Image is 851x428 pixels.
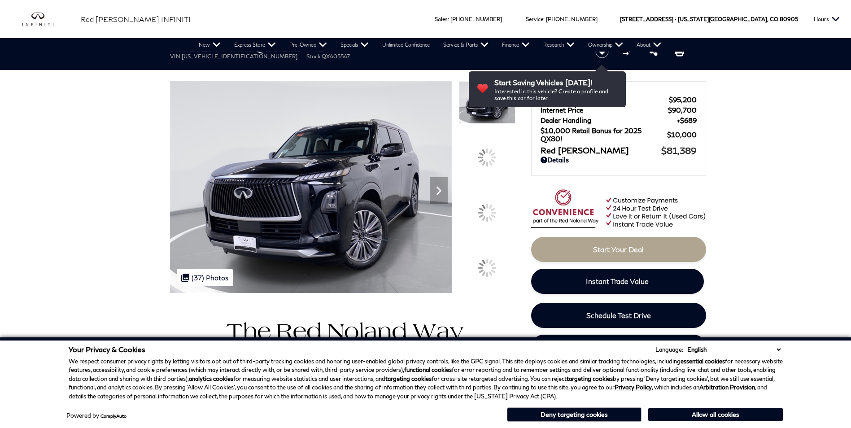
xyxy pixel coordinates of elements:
[581,38,630,52] a: Ownership
[669,96,697,104] span: $95,200
[334,38,375,52] a: Specials
[541,116,697,124] a: Dealer Handling $689
[531,303,706,328] a: Schedule Test Drive
[586,277,649,285] span: Instant Trade Value
[385,375,432,382] strong: targeting cookies
[630,38,668,52] a: About
[182,53,297,60] span: [US_VEHICLE_IDENTIFICATION_NUMBER]
[586,311,651,319] span: Schedule Test Drive
[541,156,697,164] a: Details
[227,38,283,52] a: Express Store
[69,345,145,354] span: Your Privacy & Cookies
[189,375,233,382] strong: analytics cookies
[567,375,613,382] strong: targeting cookies
[322,53,350,60] span: QX405547
[620,16,798,22] a: [STREET_ADDRESS] • [US_STATE][GEOGRAPHIC_DATA], CO 80905
[170,81,452,293] img: New 2025 BLACK OBSIDIAN INFINITI Luxe 4WD image 1
[495,38,537,52] a: Finance
[450,16,502,22] a: [PHONE_NUMBER]
[655,347,683,353] div: Language:
[100,413,127,419] a: ComplyAuto
[681,358,725,365] strong: essential cookies
[541,127,697,143] a: $10,000 Retail Bonus for 2025 QX80! $10,000
[541,127,667,143] span: $10,000 Retail Bonus for 2025 QX80!
[543,16,545,22] span: :
[615,384,652,391] a: Privacy Policy
[667,131,697,139] span: $10,000
[430,177,448,204] div: Next
[531,237,706,262] a: Start Your Deal
[404,366,452,373] strong: functional cookies
[69,357,783,401] p: We respect consumer privacy rights by letting visitors opt out of third-party tracking cookies an...
[531,335,706,360] a: Download Brochure
[546,16,598,22] a: [PHONE_NUMBER]
[541,96,669,104] span: MSRP
[192,38,227,52] a: New
[81,15,191,23] span: Red [PERSON_NAME] INFINITI
[436,38,495,52] a: Service & Parts
[306,53,322,60] span: Stock:
[648,408,783,421] button: Allow all cookies
[699,384,755,391] strong: Arbitration Provision
[593,245,644,253] span: Start Your Deal
[541,96,697,104] a: MSRP $95,200
[22,12,67,26] img: INFINITI
[448,16,449,22] span: :
[177,269,233,286] div: (37) Photos
[507,407,642,422] button: Deny targeting cookies
[526,16,543,22] span: Service
[541,145,697,156] a: Red [PERSON_NAME] $81,389
[81,14,191,25] a: Red [PERSON_NAME] INFINITI
[621,45,635,58] button: Compare vehicle
[677,116,697,124] span: $689
[66,413,127,419] div: Powered by
[531,269,704,294] a: Instant Trade Value
[661,145,697,156] span: $81,389
[541,145,661,155] span: Red [PERSON_NAME]
[283,38,334,52] a: Pre-Owned
[435,16,448,22] span: Sales
[541,106,697,114] a: Internet Price $90,700
[537,38,581,52] a: Research
[170,53,182,60] span: VIN:
[685,345,783,354] select: Language Select
[192,38,668,52] nav: Main Navigation
[375,38,436,52] a: Unlimited Confidence
[459,81,515,124] img: New 2025 BLACK OBSIDIAN INFINITI Luxe 4WD image 1
[668,106,697,114] span: $90,700
[22,12,67,26] a: infiniti
[541,116,677,124] span: Dealer Handling
[541,106,668,114] span: Internet Price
